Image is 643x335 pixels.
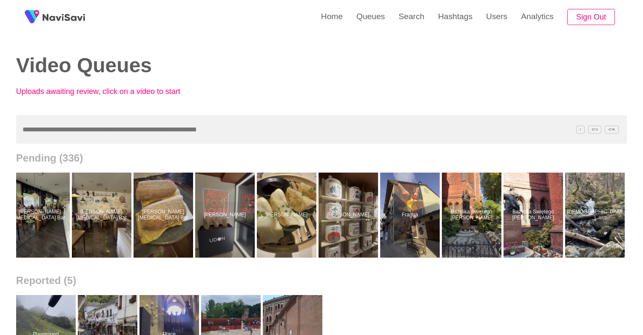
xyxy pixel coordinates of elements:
a: [PERSON_NAME]UDON Granollers [195,173,257,258]
h2: Video Queues [16,54,309,77]
span: / [576,125,585,133]
a: [PERSON_NAME] [MEDICAL_DATA] BarTolino Gastro Bar [10,173,72,258]
a: [PERSON_NAME] [MEDICAL_DATA] BarTolino Gastro Bar [134,173,195,258]
a: [DEMOGRAPHIC_DATA]Boyana Church [565,173,627,258]
h2: Reported (5) [16,275,627,287]
a: Bazylika Świętego [PERSON_NAME] ChrzcicielaBazylika Świętego Jana Chrzciciela [504,173,565,258]
a: [PERSON_NAME] [MEDICAL_DATA] BarTolino Gastro Bar [72,173,134,258]
h2: Pending (336) [16,152,627,164]
a: [PERSON_NAME]UDON Granollers [319,173,380,258]
span: C^J [588,125,602,133]
img: fireSpot [21,6,43,28]
img: fireSpot [43,13,85,21]
a: Bazylika Świętego [PERSON_NAME] ChrzcicielaBazylika Świętego Jana Chrzciciela [442,173,504,258]
a: FraguaFragua [380,173,442,258]
span: C^K [605,125,619,133]
button: Sign Out [567,9,615,26]
a: [PERSON_NAME]UDON Granollers [257,173,319,258]
p: Uploads awaiting review, click on a video to start [16,87,203,96]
